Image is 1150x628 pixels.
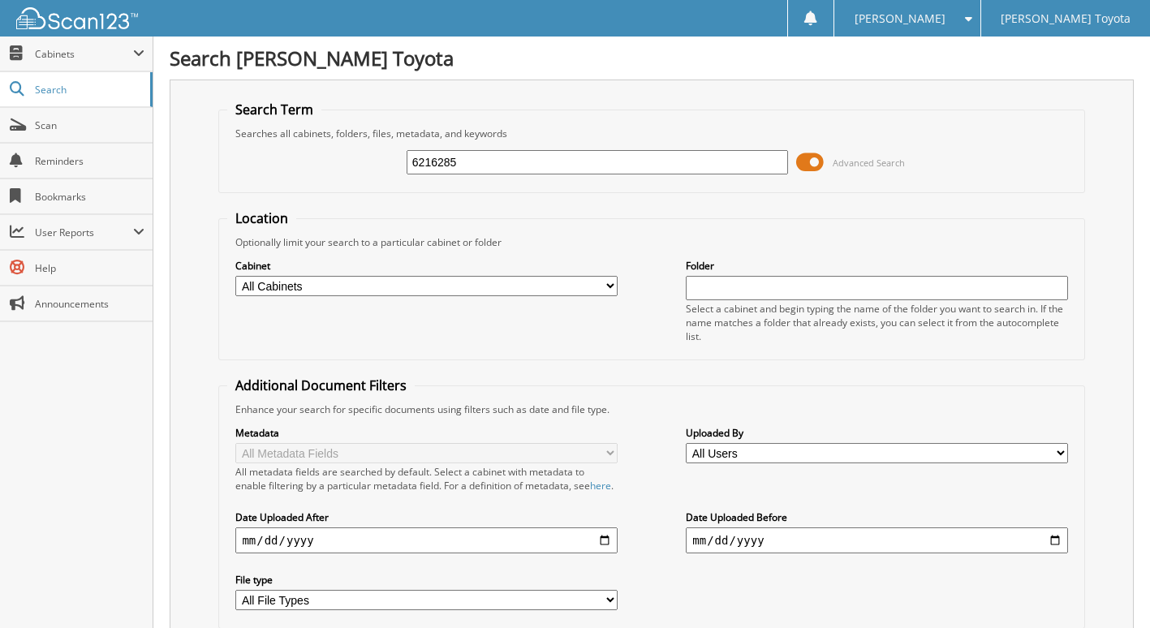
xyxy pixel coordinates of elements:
input: end [686,527,1067,553]
span: Announcements [35,297,144,311]
span: Advanced Search [833,157,905,169]
img: scan123-logo-white.svg [16,7,138,29]
label: Uploaded By [686,426,1067,440]
legend: Additional Document Filters [227,376,415,394]
div: Enhance your search for specific documents using filters such as date and file type. [227,402,1075,416]
label: Cabinet [235,259,617,273]
span: [PERSON_NAME] Toyota [1001,14,1131,24]
span: [PERSON_NAME] [855,14,945,24]
span: User Reports [35,226,133,239]
label: Date Uploaded After [235,510,617,524]
iframe: Chat Widget [1069,550,1150,628]
div: Select a cabinet and begin typing the name of the folder you want to search in. If the name match... [686,302,1067,343]
label: File type [235,573,617,587]
span: Help [35,261,144,275]
legend: Location [227,209,296,227]
span: Reminders [35,154,144,168]
label: Date Uploaded Before [686,510,1067,524]
label: Folder [686,259,1067,273]
a: here [590,479,611,493]
div: Optionally limit your search to a particular cabinet or folder [227,235,1075,249]
span: Bookmarks [35,190,144,204]
legend: Search Term [227,101,321,118]
span: Scan [35,118,144,132]
span: Search [35,83,142,97]
input: start [235,527,617,553]
span: Cabinets [35,47,133,61]
div: All metadata fields are searched by default. Select a cabinet with metadata to enable filtering b... [235,465,617,493]
div: Searches all cabinets, folders, files, metadata, and keywords [227,127,1075,140]
h1: Search [PERSON_NAME] Toyota [170,45,1134,71]
label: Metadata [235,426,617,440]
